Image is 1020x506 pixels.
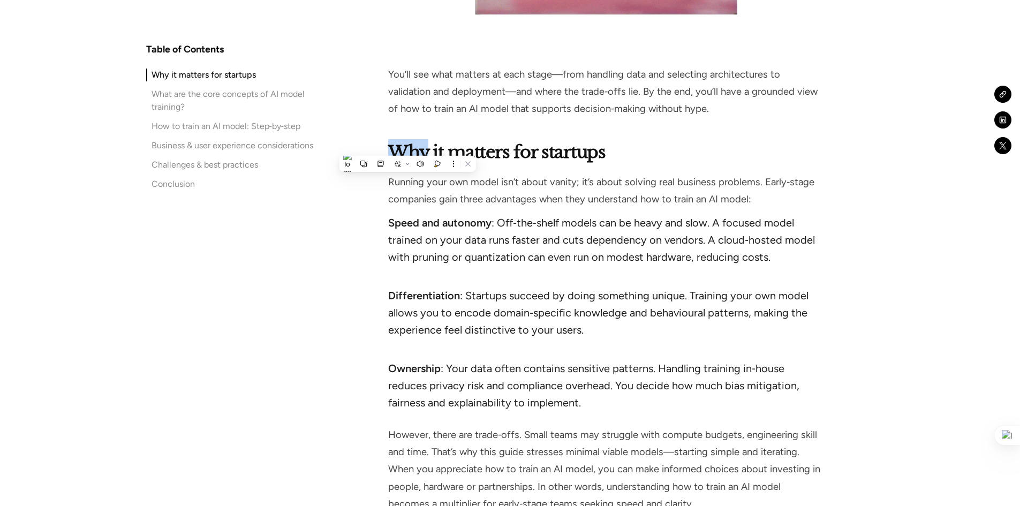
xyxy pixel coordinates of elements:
[388,362,441,375] strong: Ownership
[152,139,313,152] div: Business & user experience considerations
[146,43,224,56] h4: Table of Contents
[152,158,258,171] div: Challenges & best practices
[146,88,315,114] a: What are the core concepts of AI model training?
[388,66,824,118] p: You’ll see what matters at each stage—from handling data and selecting architectures to validatio...
[388,216,492,229] strong: Speed and autonomy
[388,289,460,302] strong: Differentiation
[152,120,301,133] div: How to train an AI model: Step‑by‑step
[146,178,315,191] a: Conclusion
[388,141,605,163] strong: Why it matters for startups
[152,88,315,114] div: What are the core concepts of AI model training?
[388,360,824,411] li: : Your data often contains sensitive patterns. Handling training in‑house reduces privacy risk an...
[388,287,824,356] li: : Startups succeed by doing something unique. Training your own model allows you to encode domain...
[146,69,315,81] a: Why it matters for startups
[388,173,824,208] p: Running your own model isn’t about vanity; it’s about solving real business problems. Early‑stage...
[146,139,315,152] a: Business & user experience considerations
[388,214,824,283] li: : Off‑the‑shelf models can be heavy and slow. A focused model trained on your data runs faster an...
[152,178,195,191] div: Conclusion
[146,158,315,171] a: Challenges & best practices
[152,69,256,81] div: Why it matters for startups
[146,120,315,133] a: How to train an AI model: Step‑by‑step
